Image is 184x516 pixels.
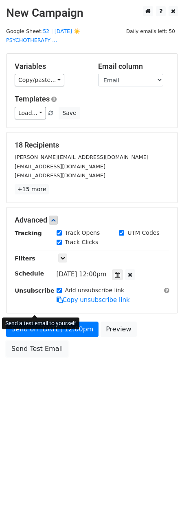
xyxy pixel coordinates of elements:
[15,163,105,170] small: [EMAIL_ADDRESS][DOMAIN_NAME]
[15,154,149,160] small: [PERSON_NAME][EMAIL_ADDRESS][DOMAIN_NAME]
[15,62,86,71] h5: Variables
[15,287,55,294] strong: Unsubscribe
[15,184,49,194] a: +15 more
[15,95,50,103] a: Templates
[127,229,159,237] label: UTM Codes
[15,141,169,150] h5: 18 Recipients
[143,477,184,516] iframe: Chat Widget
[98,62,169,71] h5: Email column
[65,238,99,247] label: Track Clicks
[15,270,44,277] strong: Schedule
[65,229,100,237] label: Track Opens
[15,255,35,262] strong: Filters
[123,28,178,34] a: Daily emails left: 50
[6,341,68,357] a: Send Test Email
[6,28,80,44] a: 52 | [DATE] ☀️PSYCHOTHERAPY ...
[123,27,178,36] span: Daily emails left: 50
[65,286,125,295] label: Add unsubscribe link
[57,271,107,278] span: [DATE] 12:00pm
[15,216,169,225] h5: Advanced
[101,322,136,337] a: Preview
[57,296,130,304] a: Copy unsubscribe link
[15,230,42,236] strong: Tracking
[6,6,178,20] h2: New Campaign
[2,318,79,329] div: Send a test email to yourself
[59,107,80,119] button: Save
[15,172,105,179] small: [EMAIL_ADDRESS][DOMAIN_NAME]
[6,28,80,44] small: Google Sheet:
[15,74,64,86] a: Copy/paste...
[15,107,46,119] a: Load...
